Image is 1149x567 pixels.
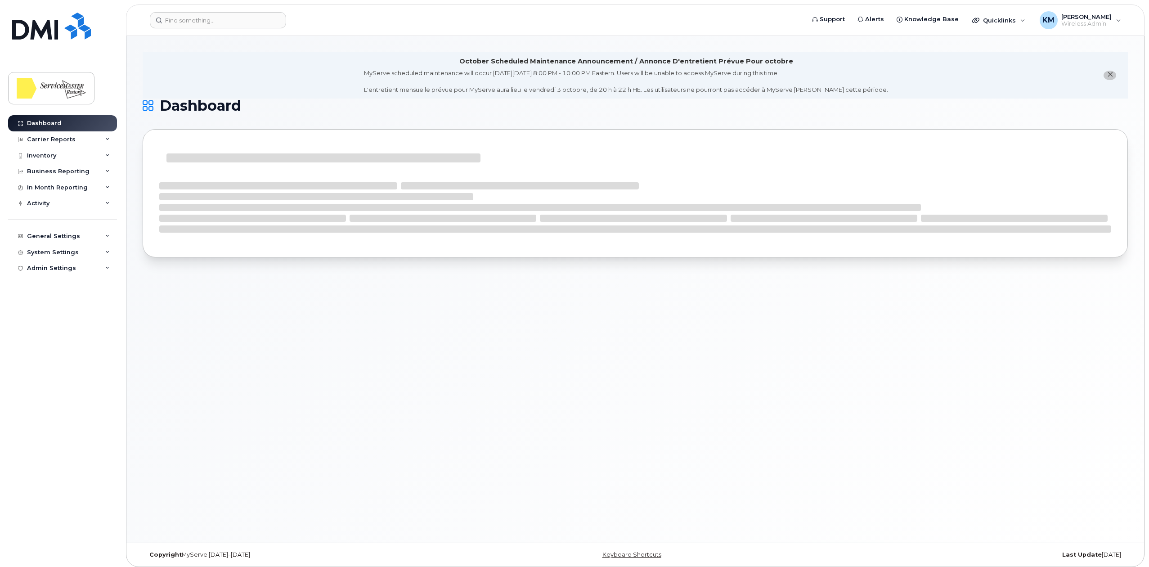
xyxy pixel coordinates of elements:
[1104,71,1116,80] button: close notification
[602,551,661,558] a: Keyboard Shortcuts
[143,551,471,558] div: MyServe [DATE]–[DATE]
[1062,551,1102,558] strong: Last Update
[149,551,182,558] strong: Copyright
[799,551,1128,558] div: [DATE]
[160,99,241,112] span: Dashboard
[364,69,888,94] div: MyServe scheduled maintenance will occur [DATE][DATE] 8:00 PM - 10:00 PM Eastern. Users will be u...
[459,57,793,66] div: October Scheduled Maintenance Announcement / Annonce D'entretient Prévue Pour octobre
